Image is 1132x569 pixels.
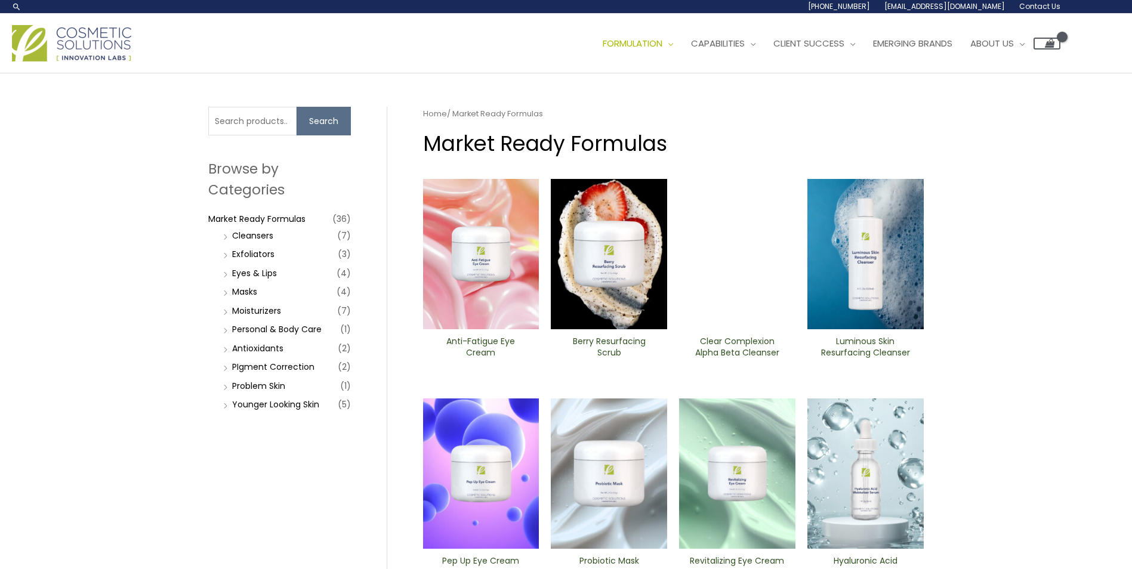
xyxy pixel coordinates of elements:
span: (1) [340,321,351,338]
img: Berry Resurfacing Scrub [551,179,667,329]
span: (5) [338,396,351,413]
nav: Breadcrumb [423,107,924,121]
h2: Browse by Categories [208,159,351,199]
h2: Anti-Fatigue Eye Cream [433,336,529,358]
a: Eyes & Lips [232,267,277,279]
span: [PHONE_NUMBER] [808,1,870,11]
img: Hyaluronic moisturizer Serum [807,398,924,549]
span: (36) [332,211,351,227]
a: Younger Looking Skin [232,398,319,410]
a: Personal & Body Care [232,323,322,335]
a: Antioxidants [232,342,283,354]
a: Cleansers [232,230,273,242]
a: PIgment Correction [232,361,314,373]
a: Capabilities [682,26,764,61]
span: (7) [337,302,351,319]
a: Clear Complexion Alpha Beta ​Cleanser [689,336,785,363]
a: Exfoliators [232,248,274,260]
span: Capabilities [691,37,745,50]
span: (4) [337,283,351,300]
span: Emerging Brands [873,37,952,50]
a: Anti-Fatigue Eye Cream [433,336,529,363]
span: (2) [338,340,351,357]
span: (1) [340,378,351,394]
a: Moisturizers [232,305,281,317]
a: About Us [961,26,1034,61]
span: Formulation [603,37,662,50]
img: Revitalizing ​Eye Cream [679,398,795,549]
a: Home [423,108,447,119]
h2: Berry Resurfacing Scrub [561,336,657,358]
a: Masks [232,286,257,298]
a: Client Success [764,26,864,61]
span: Contact Us [1019,1,1060,11]
h1: Market Ready Formulas [423,129,924,158]
span: (7) [337,227,351,244]
span: (3) [338,246,351,262]
img: Luminous Skin Resurfacing ​Cleanser [807,179,924,329]
h2: Luminous Skin Resurfacing ​Cleanser [818,336,914,358]
span: About Us [970,37,1014,50]
a: Emerging Brands [864,26,961,61]
input: Search products… [208,107,297,135]
a: Berry Resurfacing Scrub [561,336,657,363]
img: Pep Up Eye Cream [423,398,539,549]
a: View Shopping Cart, empty [1034,38,1060,50]
h2: Clear Complexion Alpha Beta ​Cleanser [689,336,785,358]
a: Market Ready Formulas [208,213,306,225]
img: Clear Complexion Alpha Beta ​Cleanser [679,179,795,329]
span: (2) [338,358,351,375]
span: (4) [337,265,351,282]
a: Problem Skin [232,380,285,392]
img: Cosmetic Solutions Logo [12,25,131,61]
span: [EMAIL_ADDRESS][DOMAIN_NAME] [884,1,1005,11]
span: Client Success [773,37,844,50]
img: Anti Fatigue Eye Cream [423,179,539,329]
a: Formulation [594,26,682,61]
img: Probiotic Mask [551,398,667,549]
nav: Site Navigation [585,26,1060,61]
a: Luminous Skin Resurfacing ​Cleanser [818,336,914,363]
button: Search [297,107,351,135]
a: Search icon link [12,2,21,11]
